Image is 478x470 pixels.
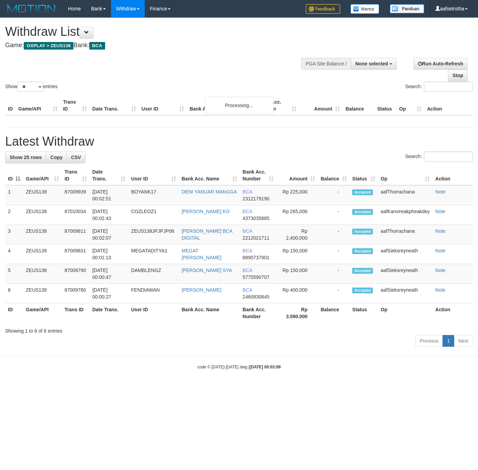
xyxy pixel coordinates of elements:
th: Date Trans.: activate to sort column ascending [90,166,129,185]
span: BCA [243,189,252,195]
a: Note [435,248,446,253]
td: - [318,225,349,244]
span: OXPLAY > ZEUS138 [24,42,73,50]
img: Button%20Memo.svg [350,4,379,14]
th: Action [433,303,473,323]
th: Status: activate to sort column ascending [349,166,378,185]
th: User ID [128,303,179,323]
span: CSV [71,155,81,160]
th: Date Trans. [90,303,129,323]
th: Op [378,303,433,323]
td: 2 [5,205,23,225]
a: Previous [415,335,443,347]
th: Balance [318,303,349,323]
th: ID [5,96,16,115]
th: Status [349,303,378,323]
td: 87009790 [62,264,90,284]
label: Search: [405,152,473,162]
a: Stop [448,70,468,81]
span: Accepted [352,268,373,274]
div: Processing... [205,97,274,114]
td: DAMBLENGZ [128,264,179,284]
td: Rp 265,000 [276,205,318,225]
td: 87010034 [62,205,90,225]
a: [PERSON_NAME] KO [182,209,230,214]
input: Search: [424,82,473,92]
th: Trans ID [60,96,90,115]
span: Copy 2460830845 to clipboard [243,294,269,300]
span: Accepted [352,248,373,254]
td: Rp 225,000 [276,185,318,205]
div: Showing 1 to 6 of 6 entries [5,325,473,334]
td: [DATE] 00:02:43 [90,205,129,225]
td: aafSieksreyneath [378,244,433,264]
span: BCA [243,287,252,293]
button: None selected [351,58,397,70]
label: Show entries [5,82,58,92]
span: Copy 2312179190 to clipboard [243,196,269,201]
td: BOYANK17 [128,185,179,205]
th: Bank Acc. Number [240,303,276,323]
th: Amount: activate to sort column ascending [276,166,318,185]
select: Showentries [17,82,43,92]
th: Bank Acc. Number: activate to sort column ascending [240,166,276,185]
th: Bank Acc. Number [255,96,299,115]
th: Bank Acc. Name [179,303,240,323]
span: Accepted [352,189,373,195]
td: [DATE] 00:02:51 [90,185,129,205]
th: Trans ID: activate to sort column ascending [62,166,90,185]
td: 1 [5,185,23,205]
span: Accepted [352,288,373,293]
th: Trans ID [62,303,90,323]
span: BCA [89,42,105,50]
a: CSV [67,152,85,163]
strong: [DATE] 00:03:09 [250,365,281,369]
span: BCA [243,228,252,234]
a: Run Auto-Refresh [414,58,468,70]
th: Op [396,96,424,115]
span: Copy 8890737901 to clipboard [243,255,269,260]
a: Show 25 rows [5,152,46,163]
td: - [318,244,349,264]
th: Op: activate to sort column ascending [378,166,433,185]
span: BCA [243,268,252,273]
th: Action [424,96,473,115]
td: MEGATADITYA1 [128,244,179,264]
small: code © [DATE]-[DATE] dwg | [197,365,281,369]
span: Copy 5775590707 to clipboard [243,274,269,280]
td: 5 [5,264,23,284]
h1: Withdraw List [5,25,312,39]
td: - [318,205,349,225]
img: panduan.png [390,4,424,13]
td: - [318,284,349,303]
a: MEGAT [PERSON_NAME] [182,248,221,260]
td: [DATE] 00:02:07 [90,225,129,244]
span: Accepted [352,229,373,234]
a: [PERSON_NAME] [182,287,221,293]
td: - [318,264,349,284]
td: aafThorrachana [378,185,433,205]
th: Balance [343,96,374,115]
td: aafKanvireakpheakdey [378,205,433,225]
td: ZEUS138 [23,244,62,264]
td: aafSieksreyneath [378,264,433,284]
a: Note [435,209,446,214]
td: ZEUS138 [23,185,62,205]
td: aafSieksreyneath [378,284,433,303]
th: Game/API [23,303,62,323]
span: Copy 2212021711 to clipboard [243,235,269,241]
img: MOTION_logo.png [5,3,58,14]
td: Rp 400,000 [276,284,318,303]
a: Copy [46,152,67,163]
td: 6 [5,284,23,303]
td: Rp 2,400,000 [276,225,318,244]
th: Action [433,166,473,185]
span: Show 25 rows [10,155,42,160]
td: 87009811 [62,225,90,244]
td: 87009939 [62,185,90,205]
th: Bank Acc. Name [187,96,255,115]
th: User ID [139,96,187,115]
span: Copy 4373035885 to clipboard [243,216,269,221]
th: Amount [299,96,343,115]
td: [DATE] 00:01:13 [90,244,129,264]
